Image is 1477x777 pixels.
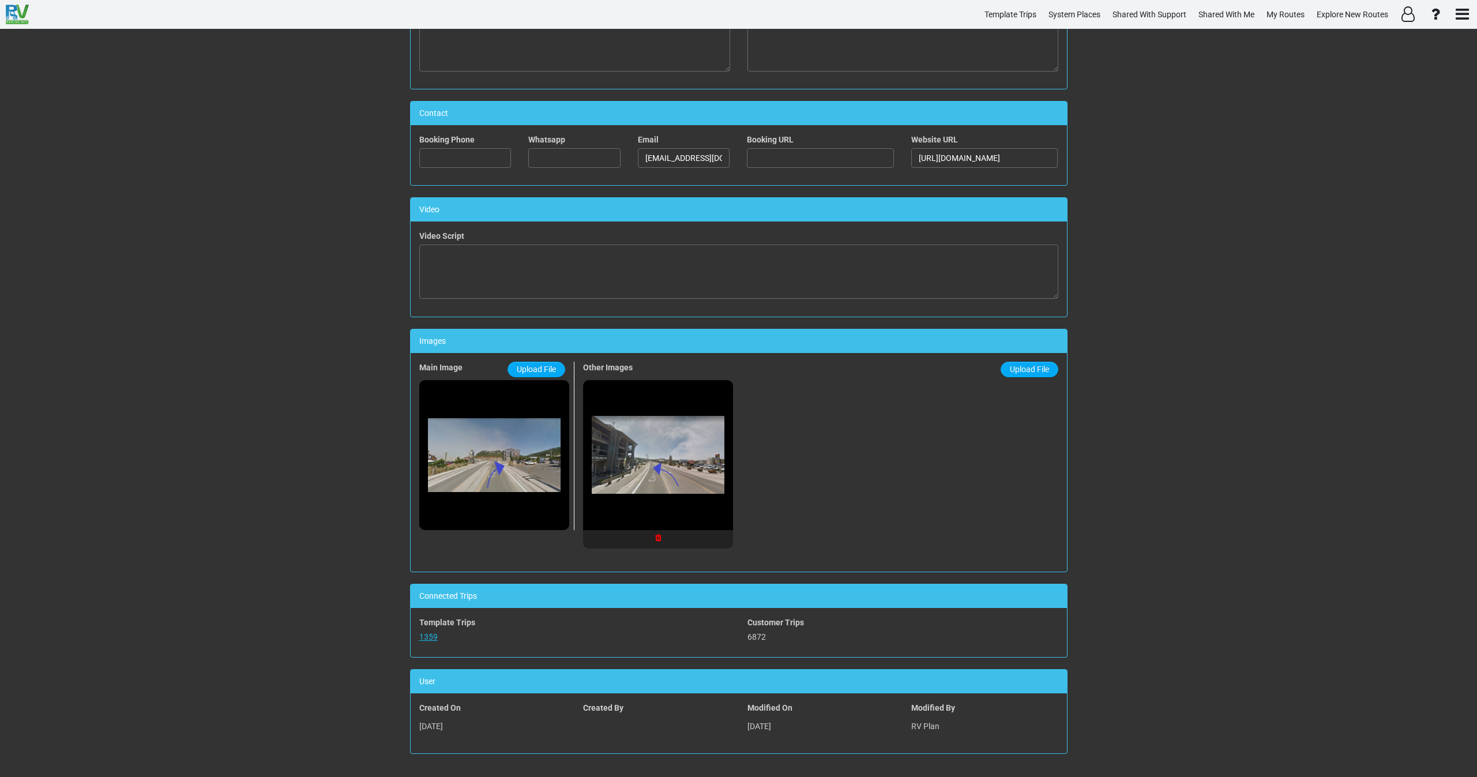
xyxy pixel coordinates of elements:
label: Other Images [583,362,633,373]
span: Upload File [1010,365,1049,374]
p: RV Plan [911,716,1058,736]
label: Modified On [747,702,792,714]
img: harts%20camp%20airstream%20hotel%20rv%20park1_id-44961_sec_47df.png [592,416,724,494]
a: Shared With Me [1193,3,1260,26]
label: Booking Phone [419,134,475,145]
div: Connected Trips [411,584,1067,608]
a: Explore New Routes [1311,3,1393,26]
label: Modified By [911,702,955,714]
label: Created On [419,702,461,714]
span: My Routes [1266,10,1305,19]
div: Video [411,198,1067,222]
span: System Places [1048,10,1100,19]
img: ProtectedImage.aspx [428,418,561,492]
div: Contact [411,102,1067,125]
span: Upload File [517,365,556,374]
span: 6872 [747,632,766,641]
label: Main Image [419,362,463,373]
span: Shared With Support [1113,10,1186,19]
label: Template Trips [419,617,475,628]
img: RvPlanetLogo.png [6,5,29,24]
a: 1359 [419,632,438,641]
label: Email [638,134,659,145]
label: Website URL [911,134,958,145]
span: Template Trips [984,10,1036,19]
p: [DATE] [419,716,566,736]
label: Created By [583,702,623,714]
a: My Routes [1261,3,1310,26]
label: Whatsapp [528,134,565,145]
span: Shared With Me [1198,10,1254,19]
label: Video Script [419,230,464,242]
a: System Places [1043,3,1106,26]
a: Template Trips [979,3,1042,26]
div: Images [411,329,1067,353]
label: Customer Trips [747,617,804,628]
div: User [411,670,1067,693]
p: [DATE] [747,716,895,736]
span: Explore New Routes [1317,10,1388,19]
a: Shared With Support [1107,3,1192,26]
label: Booking URL [747,134,794,145]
